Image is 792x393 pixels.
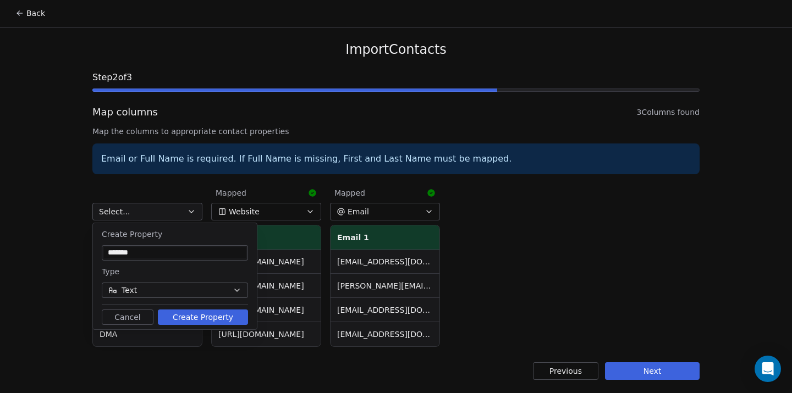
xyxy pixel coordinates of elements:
[102,267,119,276] span: Type
[331,274,439,298] td: [PERSON_NAME][EMAIL_ADDRESS][PERSON_NAME][DOMAIN_NAME]
[533,362,598,380] button: Previous
[102,309,153,325] button: Cancel
[99,206,130,217] span: Select...
[334,187,365,198] span: Mapped
[331,322,439,346] td: [EMAIL_ADDRESS][DOMAIN_NAME]
[637,107,700,118] span: 3 Columns found
[605,362,700,380] button: Next
[212,274,321,298] td: [URL][DOMAIN_NAME]
[93,322,202,346] td: DMA
[755,356,781,382] div: Open Intercom Messenger
[348,206,369,217] span: Email
[102,230,162,239] span: Create Property
[92,105,158,119] span: Map columns
[122,285,137,296] span: Text
[331,250,439,274] td: [EMAIL_ADDRESS][DOMAIN_NAME]
[92,71,700,84] span: Step 2 of 3
[216,187,246,198] span: Mapped
[92,126,700,137] span: Map the columns to appropriate contact properties
[92,143,700,174] div: Email or Full Name is required. If Full Name is missing, First and Last Name must be mapped.
[212,250,321,274] td: [URL][DOMAIN_NAME]
[9,3,52,23] button: Back
[331,298,439,322] td: [EMAIL_ADDRESS][DOMAIN_NAME]
[345,41,446,58] span: Import Contacts
[229,206,260,217] span: Website
[102,283,248,298] button: Text
[331,225,439,250] th: Email 1
[212,298,321,322] td: [URL][DOMAIN_NAME]
[212,225,321,250] th: Website
[158,309,248,325] button: Create Property
[212,322,321,346] td: [URL][DOMAIN_NAME]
